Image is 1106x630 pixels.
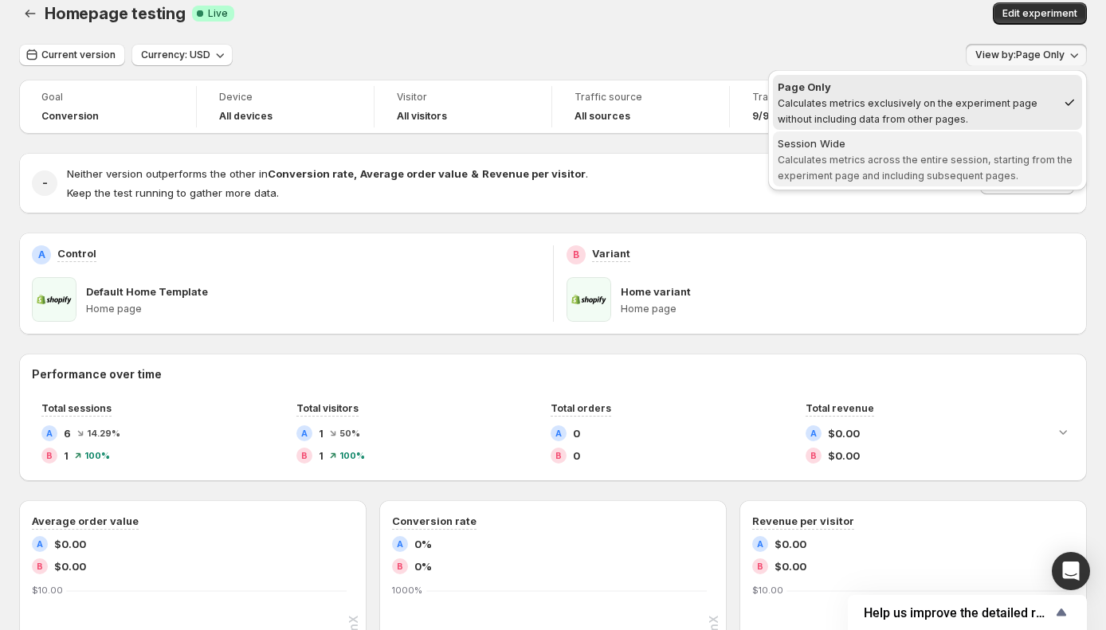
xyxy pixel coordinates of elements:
[397,91,529,104] span: Visitor
[32,366,1074,382] h2: Performance over time
[573,448,580,464] span: 0
[41,49,116,61] span: Current version
[775,536,806,552] span: $0.00
[86,284,208,299] p: Default Home Template
[46,451,53,460] h2: B
[551,402,611,414] span: Total orders
[752,91,884,104] span: Traffic split
[752,513,854,529] h3: Revenue per visitor
[42,175,48,191] h2: -
[397,110,447,123] h4: All visitors
[219,110,273,123] h4: All devices
[575,91,707,104] span: Traffic source
[131,44,233,66] button: Currency: USD
[301,451,308,460] h2: B
[966,44,1087,66] button: View by:Page Only
[778,97,1037,125] span: Calculates metrics exclusively on the experiment page without including data from other pages.
[19,44,125,66] button: Current version
[1002,7,1077,20] span: Edit experiment
[354,167,357,180] strong: ,
[575,110,630,123] h4: All sources
[778,154,1073,182] span: Calculates metrics across the entire session, starting from the experiment page and including sub...
[392,513,477,529] h3: Conversion rate
[57,245,96,261] p: Control
[567,277,611,322] img: Home variant
[54,536,86,552] span: $0.00
[397,89,529,124] a: VisitorAll visitors
[810,451,817,460] h2: B
[482,167,586,180] strong: Revenue per visitor
[621,303,1075,315] p: Home page
[19,2,41,25] button: Back
[41,91,174,104] span: Goal
[555,451,562,460] h2: B
[37,562,43,571] h2: B
[757,539,763,549] h2: A
[45,4,186,23] span: Homepage testing
[864,603,1071,622] button: Show survey - Help us improve the detailed report for A/B campaigns
[32,277,76,322] img: Default Home Template
[621,284,691,299] p: Home variant
[414,558,432,574] span: 0%
[864,605,1052,620] span: Help us improve the detailed report for A/B campaigns
[752,585,783,596] text: $10.00
[339,428,360,438] span: 50 %
[828,425,860,441] span: $0.00
[38,248,45,261] h2: A
[1052,421,1074,443] button: Expand chart
[37,539,43,549] h2: A
[828,448,860,464] span: $0.00
[219,91,351,104] span: Device
[592,245,630,261] p: Variant
[397,562,403,571] h2: B
[219,89,351,124] a: DeviceAll devices
[46,428,53,438] h2: A
[757,562,763,571] h2: B
[208,7,228,20] span: Live
[339,451,365,460] span: 100 %
[573,248,579,261] h2: B
[41,89,174,124] a: GoalConversion
[296,402,359,414] span: Total visitors
[752,110,774,123] span: 9/91
[319,425,324,441] span: 1
[32,513,139,529] h3: Average order value
[975,49,1065,61] span: View by: Page Only
[392,585,422,596] text: 1000%
[778,135,1077,151] div: Session Wide
[806,402,874,414] span: Total revenue
[397,539,403,549] h2: A
[41,110,99,123] span: Conversion
[555,428,562,438] h2: A
[87,428,120,438] span: 14.29 %
[64,425,71,441] span: 6
[752,89,884,124] a: Traffic split9/91
[86,303,540,315] p: Home page
[993,2,1087,25] button: Edit experiment
[54,558,86,574] span: $0.00
[778,79,1057,95] div: Page Only
[775,558,806,574] span: $0.00
[67,186,279,199] span: Keep the test running to gather more data.
[64,448,69,464] span: 1
[84,451,110,460] span: 100 %
[319,448,324,464] span: 1
[575,89,707,124] a: Traffic sourceAll sources
[573,425,580,441] span: 0
[141,49,210,61] span: Currency: USD
[67,167,588,180] span: Neither version outperforms the other in .
[360,167,468,180] strong: Average order value
[268,167,354,180] strong: Conversion rate
[1052,552,1090,590] div: Open Intercom Messenger
[810,428,817,438] h2: A
[32,585,63,596] text: $10.00
[301,428,308,438] h2: A
[414,536,432,552] span: 0%
[41,402,112,414] span: Total sessions
[471,167,479,180] strong: &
